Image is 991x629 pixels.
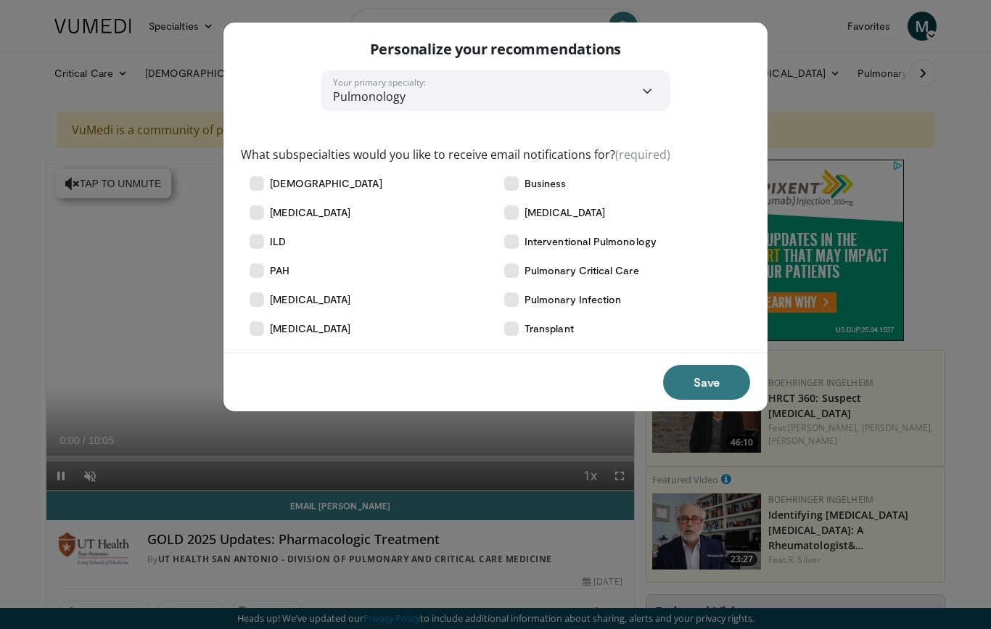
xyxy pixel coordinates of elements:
p: Personalize your recommendations [370,40,622,59]
span: Interventional Pulmonology [525,234,657,249]
span: (required) [615,147,670,163]
span: ILD [270,234,286,249]
button: Save [663,365,750,400]
span: PAH [270,263,289,278]
span: [DEMOGRAPHIC_DATA] [270,176,382,191]
span: Pulmonary Infection [525,292,621,307]
span: [MEDICAL_DATA] [525,205,605,220]
span: [MEDICAL_DATA] [270,292,350,307]
span: Business [525,176,567,191]
label: What subspecialties would you like to receive email notifications for? [241,146,670,163]
span: Pulmonary Critical Care [525,263,639,278]
span: Transplant [525,321,574,336]
span: [MEDICAL_DATA] [270,321,350,336]
span: [MEDICAL_DATA] [270,205,350,220]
